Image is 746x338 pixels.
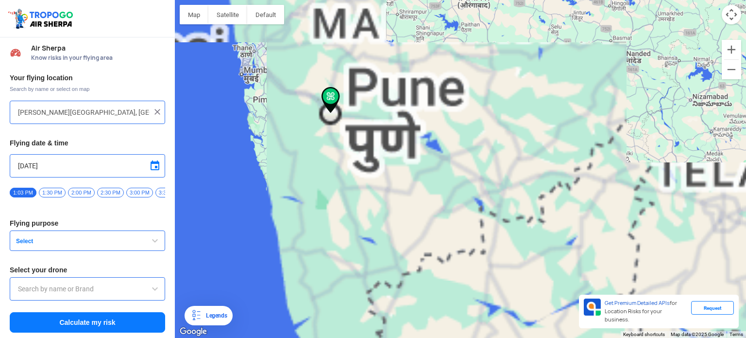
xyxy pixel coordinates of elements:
[601,299,691,324] div: for Location Risks for your business.
[10,47,21,58] img: Risk Scores
[584,299,601,316] img: Premium APIs
[202,310,227,321] div: Legends
[177,325,209,338] a: Open this area in Google Maps (opens a new window)
[691,301,734,315] div: Request
[722,5,741,24] button: Map camera controls
[18,107,150,118] input: Search your flying location
[39,188,66,197] span: 1:30 PM
[722,40,741,59] button: Zoom in
[126,188,153,197] span: 3:00 PM
[18,160,157,172] input: Select Date
[10,74,165,81] h3: Your flying location
[623,331,665,338] button: Keyboard shortcuts
[605,300,670,306] span: Get Premium Detailed APIs
[155,188,182,197] span: 3:30 PM
[729,332,743,337] a: Terms
[10,231,165,251] button: Select
[208,5,247,24] button: Show satellite imagery
[68,188,95,197] span: 2:00 PM
[10,220,165,227] h3: Flying purpose
[671,332,724,337] span: Map data ©2025 Google
[10,85,165,93] span: Search by name or select on map
[10,188,36,197] span: 1:03 PM
[153,107,162,117] img: ic_close.png
[97,188,124,197] span: 2:30 PM
[177,325,209,338] img: Google
[18,283,157,295] input: Search by name or Brand
[722,60,741,79] button: Zoom out
[180,5,208,24] button: Show street map
[12,237,134,245] span: Select
[31,44,165,52] span: Air Sherpa
[10,312,165,333] button: Calculate my risk
[31,54,165,62] span: Know risks in your flying area
[190,310,202,321] img: Legends
[7,7,76,30] img: ic_tgdronemaps.svg
[10,267,165,273] h3: Select your drone
[10,140,165,146] h3: Flying date & time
